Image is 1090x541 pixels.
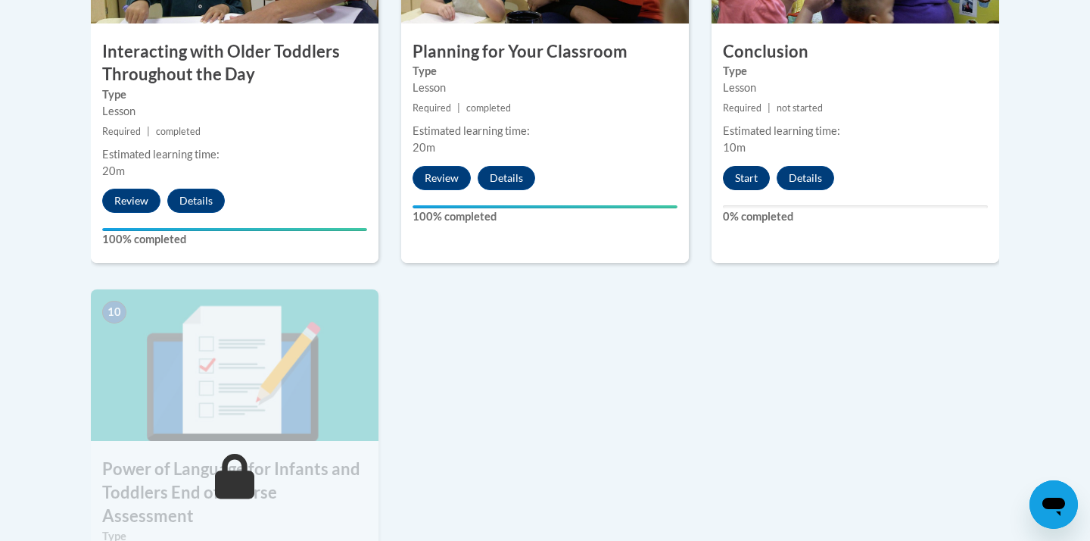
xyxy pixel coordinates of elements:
[102,228,367,231] div: Your progress
[413,102,451,114] span: Required
[768,102,771,114] span: |
[466,102,511,114] span: completed
[777,166,834,190] button: Details
[167,189,225,213] button: Details
[401,40,689,64] h3: Planning for Your Classroom
[102,164,125,177] span: 20m
[102,189,160,213] button: Review
[413,63,677,80] label: Type
[723,123,988,139] div: Estimated learning time:
[413,123,677,139] div: Estimated learning time:
[723,63,988,80] label: Type
[712,40,999,64] h3: Conclusion
[102,301,126,324] span: 10
[723,166,770,190] button: Start
[102,146,367,163] div: Estimated learning time:
[413,141,435,154] span: 20m
[91,458,378,527] h3: Power of Language for Infants and Toddlers End of Course Assessment
[102,86,367,103] label: Type
[478,166,535,190] button: Details
[91,40,378,87] h3: Interacting with Older Toddlers Throughout the Day
[413,80,677,96] div: Lesson
[777,102,823,114] span: not started
[91,289,378,441] img: Course Image
[102,126,141,137] span: Required
[413,166,471,190] button: Review
[156,126,201,137] span: completed
[413,208,677,225] label: 100% completed
[102,103,367,120] div: Lesson
[1029,480,1078,529] iframe: Button to launch messaging window
[723,208,988,225] label: 0% completed
[723,102,761,114] span: Required
[723,80,988,96] div: Lesson
[457,102,460,114] span: |
[102,231,367,248] label: 100% completed
[147,126,150,137] span: |
[413,205,677,208] div: Your progress
[723,141,746,154] span: 10m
